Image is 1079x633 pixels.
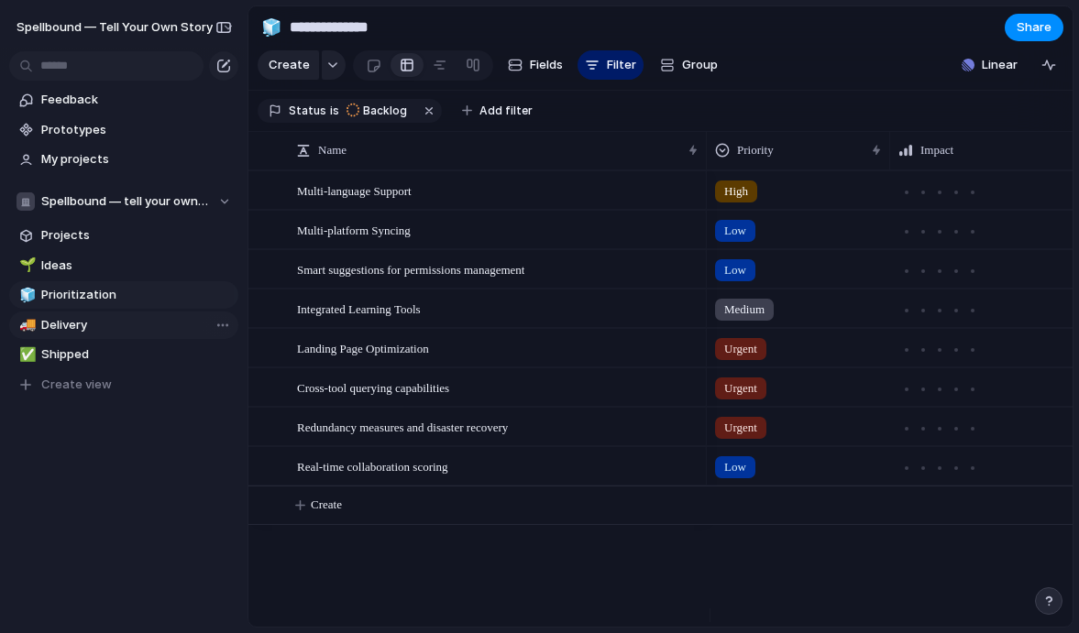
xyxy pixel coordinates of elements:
span: Landing Page Optimization [297,337,429,358]
span: Multi-platform Syncing [297,219,411,240]
span: My projects [41,150,232,169]
button: 🌱 [17,256,35,275]
button: 🚚 [17,316,35,334]
span: Create [311,496,342,514]
span: Urgent [724,340,757,358]
button: is [326,101,343,121]
button: Spellbound — tell your own story [8,13,245,42]
span: Status [289,103,326,119]
span: Redundancy measures and disaster recovery [297,416,508,437]
span: Feedback [41,91,232,109]
button: Fields [501,50,570,80]
span: Urgent [724,379,757,398]
span: Prioritization [41,286,232,304]
span: Projects [41,226,232,245]
button: Create view [9,371,238,398]
button: Filter [578,50,644,80]
button: Add filter [451,98,544,124]
span: is [330,103,339,119]
span: Add filter [479,103,533,119]
span: Medium [724,300,765,319]
div: 🧊 [261,15,281,39]
button: 🧊 [257,13,286,42]
a: Prototypes [9,116,238,144]
div: 🧊 [19,285,32,306]
span: Ideas [41,256,232,275]
button: Group [651,50,727,80]
span: Fields [530,56,563,74]
div: 🌱 [19,255,32,276]
span: Create [269,56,310,74]
span: Shipped [41,345,232,364]
span: Priority [737,141,774,159]
span: Integrated Learning Tools [297,298,421,319]
span: Urgent [724,419,757,437]
a: 🚚Delivery [9,311,238,339]
span: Low [724,261,746,279]
span: Cross-tool querying capabilities [297,377,449,398]
a: ✅Shipped [9,341,238,368]
span: Filter [607,56,636,74]
a: 🌱Ideas [9,252,238,279]
div: ✅ [19,344,32,366]
span: Group [682,56,718,74]
span: Share [1017,18,1051,37]
span: Delivery [41,316,232,334]
span: Smart suggestions for permissions management [297,258,524,279]
a: My projects [9,146,238,173]
span: High [724,182,748,201]
a: Feedback [9,86,238,114]
span: Create view [41,376,112,394]
span: Multi-language Support [297,180,412,201]
button: 🧊 [17,286,35,304]
a: 🧊Prioritization [9,281,238,309]
span: Impact [920,141,953,159]
button: Backlog [341,101,418,121]
div: 🚚 [19,314,32,335]
span: Spellbound — tell your own story [17,18,213,37]
button: Spellbound — tell your own story [9,188,238,215]
a: Projects [9,222,238,249]
span: Low [724,222,746,240]
span: Backlog [363,103,407,119]
button: ✅ [17,345,35,364]
span: Real-time collaboration scoring [297,455,448,476]
button: Create [258,50,319,80]
span: Low [724,458,746,476]
span: Linear [982,56,1018,74]
span: Spellbound — tell your own story [41,192,209,211]
button: Linear [954,51,1025,79]
span: Name [318,141,347,159]
button: Share [1005,14,1063,41]
span: Prototypes [41,121,232,139]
